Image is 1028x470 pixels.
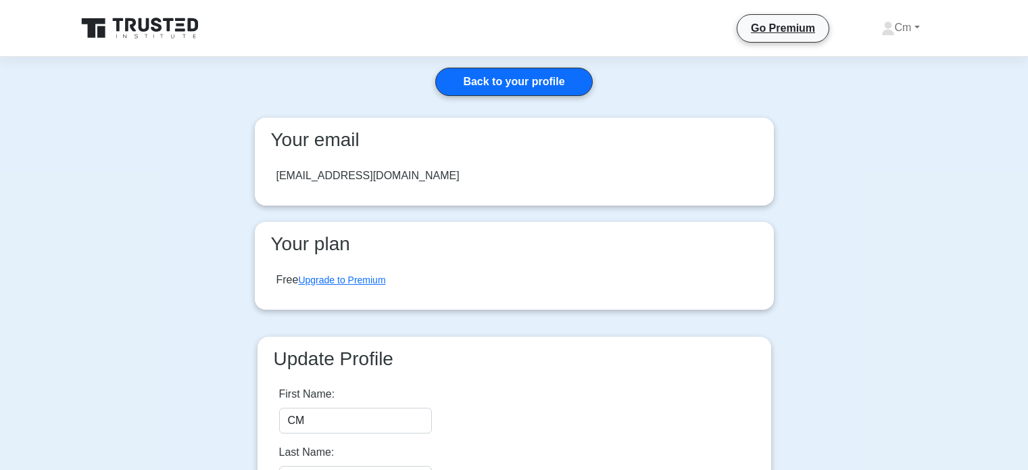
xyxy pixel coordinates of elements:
a: Go Premium [743,20,823,37]
div: [EMAIL_ADDRESS][DOMAIN_NAME] [276,168,460,184]
label: First Name: [279,386,335,402]
h3: Your email [266,128,763,151]
h3: Update Profile [268,348,760,371]
label: Last Name: [279,444,335,461]
h3: Your plan [266,233,763,256]
a: Cm [849,14,952,41]
div: Free [276,272,386,288]
a: Upgrade to Premium [298,275,385,285]
a: Back to your profile [435,68,592,96]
